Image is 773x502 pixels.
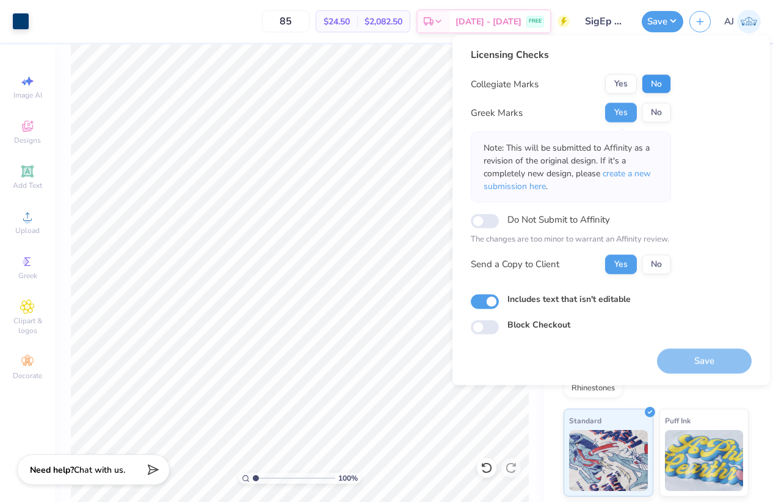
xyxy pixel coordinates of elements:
[605,103,637,123] button: Yes
[30,464,74,476] strong: Need help?
[15,226,40,235] span: Upload
[18,271,37,281] span: Greek
[642,254,671,274] button: No
[338,473,358,484] span: 100 %
[737,10,761,34] img: Armiel John Calzada
[6,316,49,335] span: Clipart & logos
[605,254,637,274] button: Yes
[471,234,671,246] p: The changes are too minor to warrant an Affinity review.
[724,15,734,29] span: AJ
[455,15,521,28] span: [DATE] - [DATE]
[471,48,671,62] div: Licensing Checks
[642,11,683,32] button: Save
[484,142,658,193] p: Note: This will be submitted to Affinity as a revision of the original design. If it's a complete...
[569,430,648,491] img: Standard
[642,103,671,123] button: No
[14,135,41,145] span: Designs
[665,414,691,427] span: Puff Ink
[507,292,631,305] label: Includes text that isn't editable
[471,257,559,271] div: Send a Copy to Client
[529,17,542,26] span: FREE
[13,181,42,190] span: Add Text
[564,379,623,398] div: Rhinestones
[471,77,539,91] div: Collegiate Marks
[665,430,744,491] img: Puff Ink
[642,74,671,94] button: No
[576,9,636,34] input: Untitled Design
[507,318,570,331] label: Block Checkout
[13,371,42,381] span: Decorate
[365,15,402,28] span: $2,082.50
[605,74,637,94] button: Yes
[507,212,610,228] label: Do Not Submit to Affinity
[471,106,523,120] div: Greek Marks
[324,15,350,28] span: $24.50
[262,10,310,32] input: – –
[569,414,601,427] span: Standard
[724,10,761,34] a: AJ
[13,90,42,100] span: Image AI
[74,464,125,476] span: Chat with us.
